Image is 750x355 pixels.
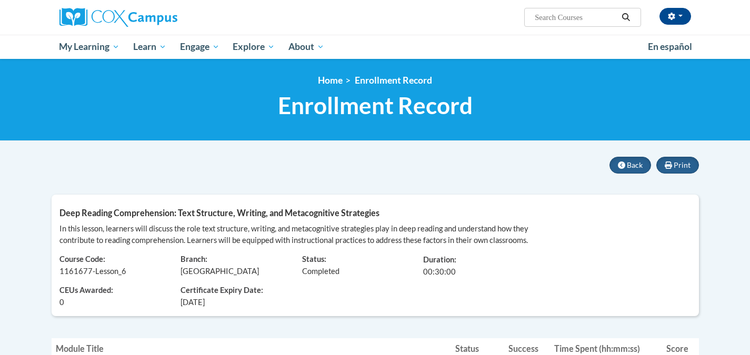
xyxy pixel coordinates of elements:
span: Completed [302,267,339,276]
span: Enrollment Record [355,75,432,86]
div: Main menu [44,35,707,59]
span: Explore [233,40,275,53]
a: Learn [126,35,173,59]
span: My Learning [59,40,119,53]
span: 0 [59,297,64,308]
span: About [288,40,324,53]
button: Search [618,11,634,24]
button: Back [609,157,651,174]
a: Cox Campus [59,8,259,27]
span: Duration: [423,255,456,264]
span: [DATE] [181,297,205,308]
span: In this lesson, learners will discuss the role text structure, writing, and metacognitive strateg... [59,224,528,245]
span: Certificate Expiry Date: [181,285,286,297]
a: Home [318,75,343,86]
span: En español [648,41,692,52]
a: Engage [173,35,226,59]
a: My Learning [53,35,127,59]
span: Enrollment Record [278,92,473,119]
a: About [282,35,331,59]
span: Learn [133,40,166,53]
span: Branch: [181,255,207,263]
span: 00:30:00 [423,267,456,276]
button: Account Settings [659,8,691,25]
span: Back [627,160,643,169]
button: Print [656,157,699,174]
span: Deep Reading Comprehension: Text Structure, Writing, and Metacognitive Strategies [59,208,379,218]
span: Engage [180,40,219,53]
span: Status: [302,255,326,263]
input: Search Courses [534,11,618,24]
span: 1161677-Lesson_6 [59,267,126,276]
span: CEUs Awarded: [59,285,165,297]
span: [GEOGRAPHIC_DATA] [181,267,259,276]
img: Cox Campus [59,8,177,27]
span: Course Code: [59,255,105,263]
a: En español [641,36,699,58]
a: Explore [226,35,282,59]
span: Print [674,160,691,169]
